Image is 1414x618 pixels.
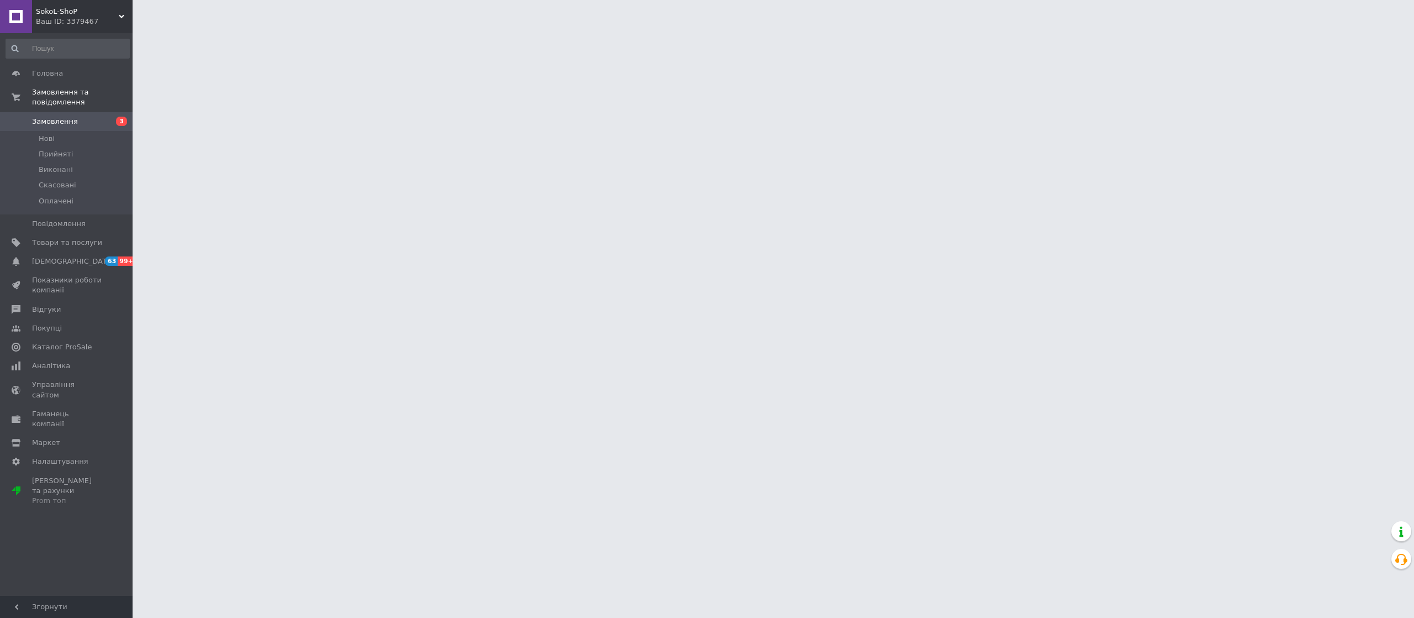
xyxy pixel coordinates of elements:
[32,323,62,333] span: Покупці
[32,476,102,506] span: [PERSON_NAME] та рахунки
[6,39,130,59] input: Пошук
[39,134,55,144] span: Нові
[32,361,70,371] span: Аналітика
[39,180,76,190] span: Скасовані
[32,342,92,352] span: Каталог ProSale
[39,149,73,159] span: Прийняті
[32,219,86,229] span: Повідомлення
[39,196,73,206] span: Оплачені
[116,117,127,126] span: 3
[39,165,73,175] span: Виконані
[36,7,119,17] span: SokoL-ShoP
[32,409,102,429] span: Гаманець компанії
[32,438,60,448] span: Маркет
[32,256,114,266] span: [DEMOGRAPHIC_DATA]
[118,256,136,266] span: 99+
[36,17,133,27] div: Ваш ID: 3379467
[32,87,133,107] span: Замовлення та повідомлення
[32,496,102,506] div: Prom топ
[32,117,78,127] span: Замовлення
[32,275,102,295] span: Показники роботи компанії
[32,305,61,315] span: Відгуки
[32,69,63,78] span: Головна
[32,380,102,400] span: Управління сайтом
[105,256,118,266] span: 63
[32,238,102,248] span: Товари та послуги
[32,457,88,467] span: Налаштування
